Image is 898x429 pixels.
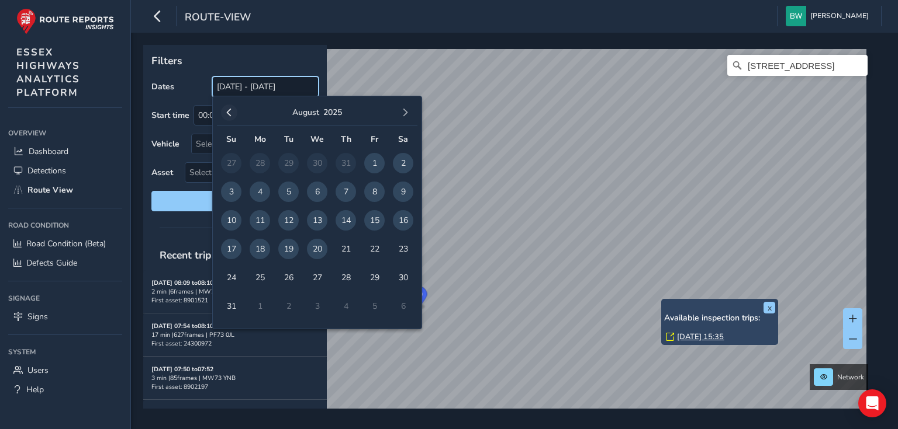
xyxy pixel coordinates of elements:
span: Mo [254,134,266,145]
span: First asset: 8902197 [151,382,208,391]
strong: [DATE] 07:50 to 07:52 [151,365,213,374]
span: Select an asset code [185,163,299,182]
strong: [DATE] 07:49 to 08:04 [151,408,213,417]
button: August [292,107,319,118]
button: x [764,302,775,313]
span: route-view [185,10,251,26]
span: We [310,134,324,145]
span: 8 [364,182,385,202]
span: Detections [27,165,66,176]
label: Asset [151,167,173,178]
strong: [DATE] 07:54 to 08:10 [151,322,213,330]
button: [PERSON_NAME] [786,6,873,26]
span: 6 [307,182,327,202]
span: 5 [278,182,299,202]
span: 11 [250,210,270,231]
span: Tu [284,134,293,145]
a: Road Condition (Beta) [8,234,122,253]
span: 18 [250,239,270,259]
span: Defects Guide [26,257,77,268]
a: Route View [8,180,122,200]
label: Start time [151,110,189,121]
span: 10 [221,210,241,231]
span: Reset filters [160,196,310,207]
span: 30 [393,267,413,288]
span: 13 [307,210,327,231]
span: 19 [278,239,299,259]
button: 2025 [323,107,342,118]
div: Overview [8,124,122,142]
span: Help [26,384,44,395]
span: 26 [278,267,299,288]
span: 22 [364,239,385,259]
a: Help [8,380,122,399]
label: Dates [151,81,174,92]
span: Recent trips [151,240,225,270]
div: Signage [8,290,122,307]
span: 14 [336,210,356,231]
span: ESSEX HIGHWAYS ANALYTICS PLATFORM [16,46,80,99]
span: Route View [27,184,73,196]
span: 29 [364,267,385,288]
span: [PERSON_NAME] [810,6,869,26]
span: Fr [371,134,378,145]
span: Th [341,134,351,145]
span: 9 [393,182,413,202]
span: First asset: 24300972 [151,339,212,348]
span: Users [27,365,49,376]
h6: Available inspection trips: [664,313,775,323]
span: Signs [27,311,48,322]
span: Network [837,372,864,382]
span: 3 [221,182,241,202]
span: 24 [221,267,241,288]
a: Signs [8,307,122,326]
span: 2 [393,153,413,173]
span: 12 [278,210,299,231]
canvas: Map [147,49,866,422]
a: Users [8,361,122,380]
div: Road Condition [8,217,122,234]
a: Defects Guide [8,253,122,273]
a: Dashboard [8,142,122,161]
span: 25 [250,267,270,288]
span: 23 [393,239,413,259]
input: Search [727,55,868,76]
span: 31 [221,296,241,316]
span: First asset: 8901521 [151,296,208,305]
a: [DATE] 15:35 [677,332,724,342]
a: Detections [8,161,122,180]
div: 3 min | 85 frames | MW73 YNB [151,374,319,382]
span: 7 [336,182,356,202]
strong: [DATE] 08:09 to 08:10 [151,278,213,287]
span: 20 [307,239,327,259]
span: 27 [307,267,327,288]
span: 15 [364,210,385,231]
span: 28 [336,267,356,288]
span: 4 [250,182,270,202]
span: Dashboard [29,146,68,157]
span: Sa [398,134,408,145]
span: Su [226,134,236,145]
img: rr logo [16,8,114,34]
span: 16 [393,210,413,231]
span: 21 [336,239,356,259]
div: Open Intercom Messenger [858,389,886,417]
div: 2 min | 6 frames | MW73 YNM [151,287,319,296]
div: 17 min | 627 frames | PF73 0JL [151,330,319,339]
label: Vehicle [151,138,179,149]
p: Filters [151,53,319,68]
span: 1 [364,153,385,173]
img: diamond-layout [786,6,806,26]
div: System [8,343,122,361]
span: 17 [221,239,241,259]
div: Select vehicle [192,134,299,154]
span: Road Condition (Beta) [26,238,106,249]
button: Reset filters [151,191,319,211]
